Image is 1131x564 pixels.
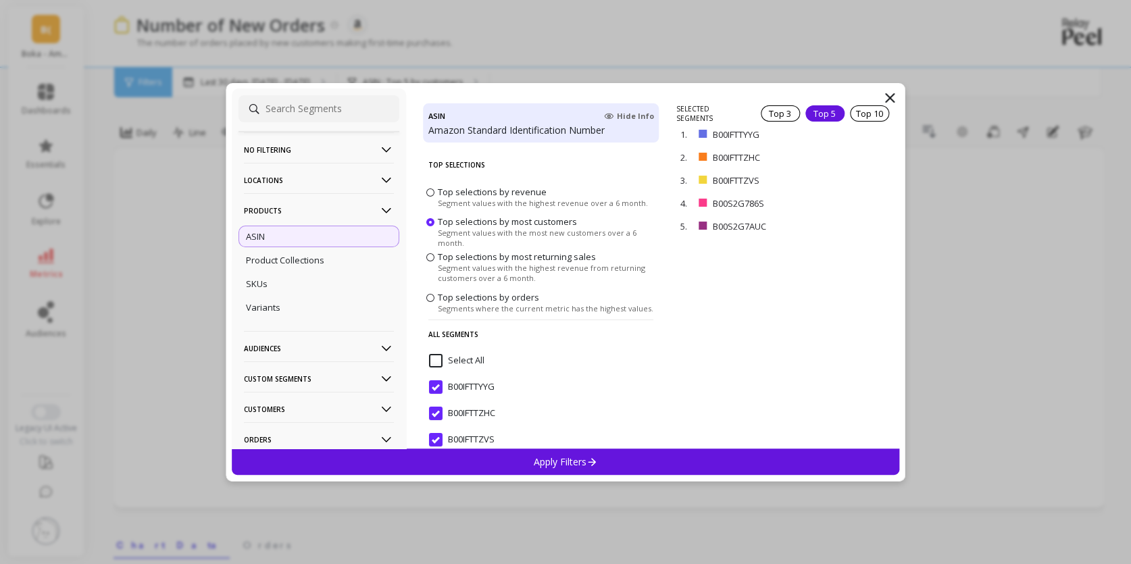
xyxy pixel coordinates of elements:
[244,331,394,365] p: Audiences
[428,109,445,124] h4: ASIN
[244,132,394,167] p: No filtering
[712,174,824,186] p: B00IFTTZVS
[429,354,484,367] span: Select All
[712,197,827,209] p: B00S2G786S
[246,278,268,290] p: SKUs
[680,151,693,163] p: 2.
[438,228,655,248] span: Segment values with the most new customers over a 6 month.
[761,105,800,122] div: Top 3
[680,197,693,209] p: 4.
[246,230,265,242] p: ASIN
[712,151,825,163] p: B00IFTTZHC
[428,124,653,137] p: Amazon Standard Identification Number
[438,197,648,207] span: Segment values with the highest revenue over a 6 month.
[438,251,596,263] span: Top selections by most returning sales
[604,111,653,122] span: Hide Info
[438,303,653,313] span: Segments where the current metric has the highest values.
[238,95,399,122] input: Search Segments
[244,163,394,197] p: Locations
[680,220,693,232] p: 5.
[429,380,495,394] span: B00IFTTYYG
[712,128,824,140] p: B00IFTTYYG
[438,290,539,303] span: Top selections by orders
[680,128,693,140] p: 1.
[244,422,394,457] p: Orders
[428,319,653,349] p: All Segments
[244,193,394,228] p: Products
[850,105,889,122] div: Top 10
[246,254,324,266] p: Product Collections
[244,392,394,426] p: Customers
[246,301,280,313] p: Variants
[712,220,828,232] p: B00S2G7AUC
[429,407,495,420] span: B00IFTTZHC
[676,104,744,123] p: SELECTED SEGMENTS
[805,105,845,122] div: Top 5
[244,361,394,396] p: Custom Segments
[438,263,655,283] span: Segment values with the highest revenue from returning customers over a 6 month.
[680,174,693,186] p: 3.
[438,215,577,228] span: Top selections by most customers
[534,455,598,468] p: Apply Filters
[428,151,653,179] p: Top Selections
[429,433,495,446] span: B00IFTTZVS
[438,185,547,197] span: Top selections by revenue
